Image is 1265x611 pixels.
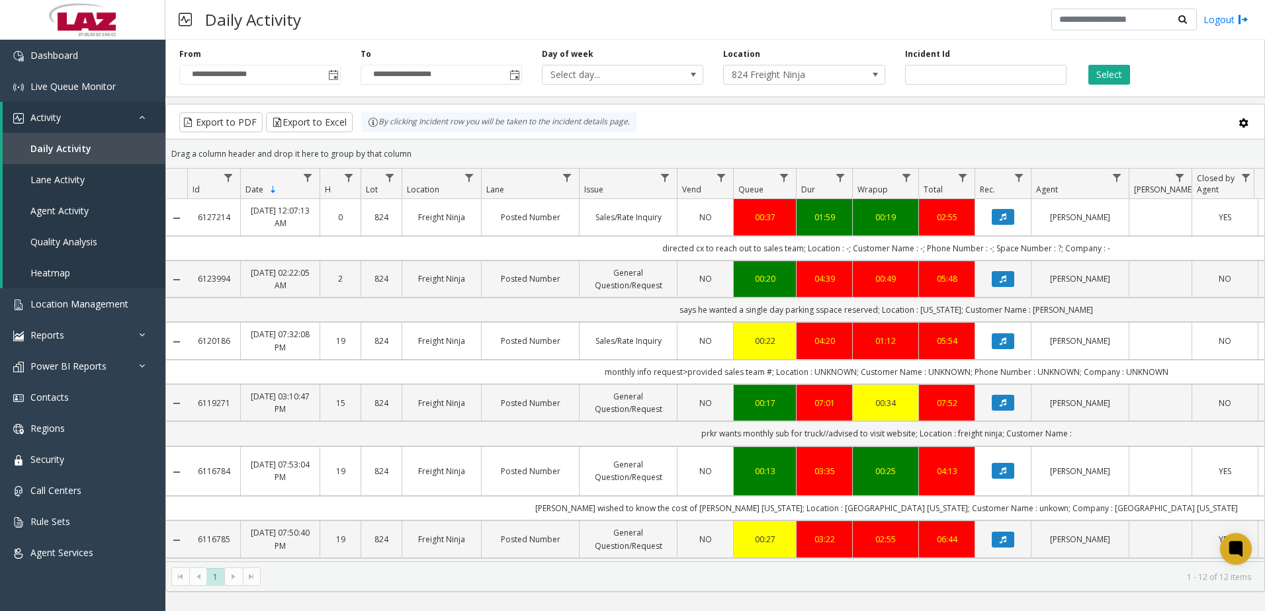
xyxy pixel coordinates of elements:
[1134,184,1194,195] span: [PERSON_NAME]
[1200,533,1250,546] a: YES
[195,272,232,285] a: 6123994
[328,211,353,224] a: 0
[266,112,353,132] button: Export to Excel
[588,335,669,347] a: Sales/Rate Inquiry
[588,458,669,483] a: General Question/Request
[805,533,844,546] a: 03:22
[927,335,967,347] a: 05:54
[1200,335,1250,347] a: NO
[1036,184,1058,195] span: Agent
[30,204,89,217] span: Agent Activity
[30,546,93,559] span: Agent Services
[724,65,852,84] span: 824 Freight Ninja
[699,212,712,223] span: NO
[805,397,844,409] a: 07:01
[927,211,967,224] a: 02:55
[1171,169,1189,186] a: Parker Filter Menu
[857,184,888,195] span: Wrapup
[179,48,201,60] label: From
[1203,13,1248,26] a: Logout
[249,526,312,551] a: [DATE] 07:50:40 PM
[805,335,844,347] div: 04:20
[927,465,967,477] a: 04:13
[490,272,571,285] a: Posted Number
[3,226,165,257] a: Quality Analysis
[1200,465,1250,477] a: YES
[166,337,187,347] a: Collapse Details
[805,465,844,477] div: 03:35
[328,533,353,546] a: 19
[179,3,192,36] img: pageIcon
[13,82,24,93] img: 'icon'
[368,117,378,128] img: infoIcon.svg
[507,65,521,84] span: Toggle popup
[742,335,788,347] a: 00:22
[195,465,232,477] a: 6116784
[195,533,232,546] a: 6116785
[1039,397,1121,409] a: [PERSON_NAME]
[30,173,85,186] span: Lane Activity
[742,533,788,546] a: 00:27
[1010,169,1028,186] a: Rec. Filter Menu
[805,211,844,224] a: 01:59
[861,211,910,224] div: 00:19
[361,112,636,132] div: By clicking Incident row you will be taken to the incident details page.
[723,48,760,60] label: Location
[30,80,116,93] span: Live Queue Monitor
[861,465,910,477] a: 00:25
[410,465,473,477] a: Freight Ninja
[268,184,279,195] span: Sortable
[1200,397,1250,409] a: NO
[179,112,263,132] button: Export to PDF
[1219,534,1231,545] span: YES
[13,486,24,497] img: 'icon'
[245,184,263,195] span: Date
[369,335,394,347] a: 824
[685,465,725,477] a: NO
[699,397,712,409] span: NO
[742,465,788,477] div: 00:13
[1238,13,1248,26] img: logout
[13,455,24,466] img: 'icon'
[410,397,473,409] a: Freight Ninja
[30,298,128,310] span: Location Management
[206,568,224,586] span: Page 1
[861,533,910,546] div: 02:55
[1039,272,1121,285] a: [PERSON_NAME]
[13,393,24,403] img: 'icon'
[13,331,24,341] img: 'icon'
[980,184,995,195] span: Rec.
[269,571,1251,583] kendo-pager-info: 1 - 12 of 12 items
[366,184,378,195] span: Lot
[905,48,950,60] label: Incident Id
[1088,65,1130,85] button: Select
[410,533,473,546] a: Freight Ninja
[30,422,65,434] span: Regions
[543,65,671,84] span: Select day...
[328,335,353,347] a: 19
[588,526,669,551] a: General Question/Request
[584,184,603,195] span: Issue
[861,397,910,409] div: 00:34
[198,3,308,36] h3: Daily Activity
[3,133,165,164] a: Daily Activity
[742,272,788,285] div: 00:20
[249,390,312,415] a: [DATE] 03:10:47 PM
[742,397,788,409] a: 00:17
[805,272,844,285] a: 04:39
[699,273,712,284] span: NO
[861,272,910,285] a: 00:49
[381,169,399,186] a: Lot Filter Menu
[369,397,394,409] a: 824
[898,169,916,186] a: Wrapup Filter Menu
[699,335,712,346] span: NO
[490,397,571,409] a: Posted Number
[299,169,317,186] a: Date Filter Menu
[924,184,943,195] span: Total
[166,535,187,546] a: Collapse Details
